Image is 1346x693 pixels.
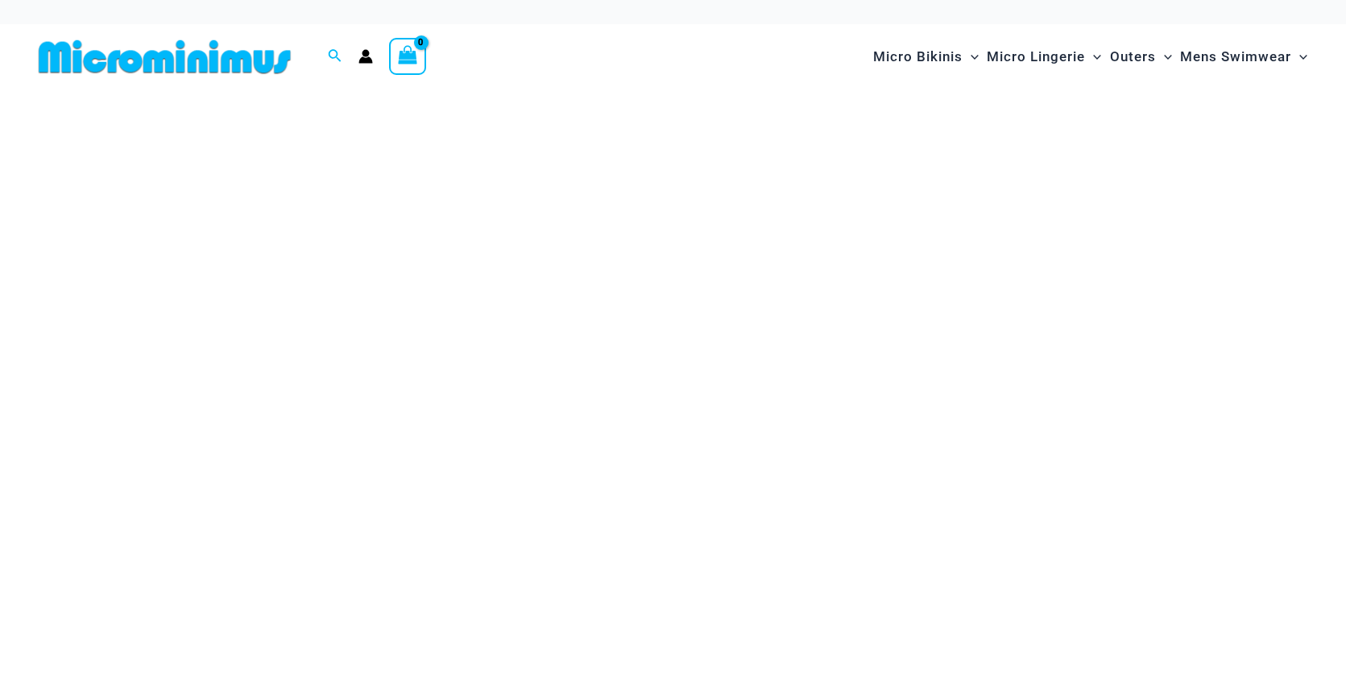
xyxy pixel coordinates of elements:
a: Mens SwimwearMenu ToggleMenu Toggle [1176,32,1311,81]
span: Menu Toggle [963,36,979,77]
span: Menu Toggle [1156,36,1172,77]
a: Micro LingerieMenu ToggleMenu Toggle [983,32,1105,81]
nav: Site Navigation [867,30,1314,84]
span: Mens Swimwear [1180,36,1291,77]
span: Micro Lingerie [987,36,1085,77]
a: View Shopping Cart, empty [389,38,426,75]
a: Micro BikinisMenu ToggleMenu Toggle [869,32,983,81]
span: Micro Bikinis [873,36,963,77]
a: Account icon link [358,49,373,64]
img: MM SHOP LOGO FLAT [32,39,297,75]
span: Menu Toggle [1085,36,1101,77]
span: Menu Toggle [1291,36,1307,77]
a: Search icon link [328,47,342,67]
span: Outers [1110,36,1156,77]
a: OutersMenu ToggleMenu Toggle [1106,32,1176,81]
